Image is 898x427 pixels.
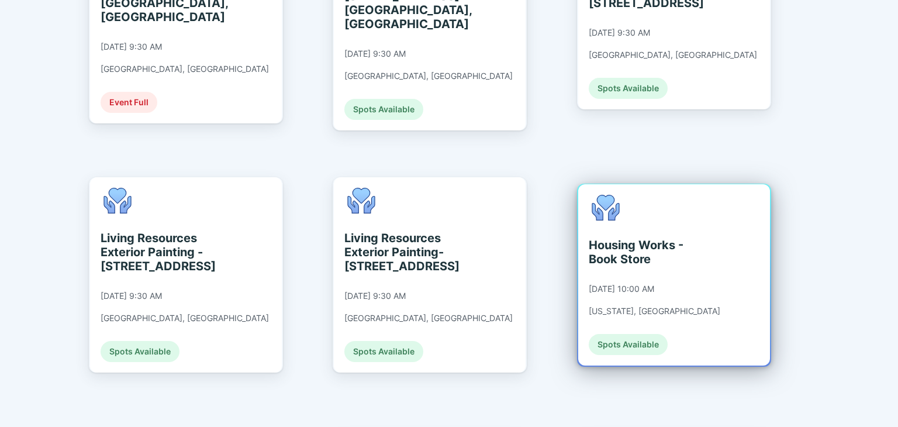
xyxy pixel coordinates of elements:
[101,341,179,362] div: Spots Available
[101,92,157,113] div: Event Full
[344,99,423,120] div: Spots Available
[101,42,162,52] div: [DATE] 9:30 AM
[344,291,406,301] div: [DATE] 9:30 AM
[101,313,269,323] div: [GEOGRAPHIC_DATA], [GEOGRAPHIC_DATA]
[344,71,513,81] div: [GEOGRAPHIC_DATA], [GEOGRAPHIC_DATA]
[344,231,451,273] div: Living Resources Exterior Painting- [STREET_ADDRESS]
[589,306,720,316] div: [US_STATE], [GEOGRAPHIC_DATA]
[344,49,406,59] div: [DATE] 9:30 AM
[589,238,696,266] div: Housing Works - Book Store
[344,341,423,362] div: Spots Available
[344,313,513,323] div: [GEOGRAPHIC_DATA], [GEOGRAPHIC_DATA]
[101,291,162,301] div: [DATE] 9:30 AM
[589,78,668,99] div: Spots Available
[589,27,650,38] div: [DATE] 9:30 AM
[101,64,269,74] div: [GEOGRAPHIC_DATA], [GEOGRAPHIC_DATA]
[589,334,668,355] div: Spots Available
[589,284,654,294] div: [DATE] 10:00 AM
[589,50,757,60] div: [GEOGRAPHIC_DATA], [GEOGRAPHIC_DATA]
[101,231,208,273] div: Living Resources Exterior Painting - [STREET_ADDRESS]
